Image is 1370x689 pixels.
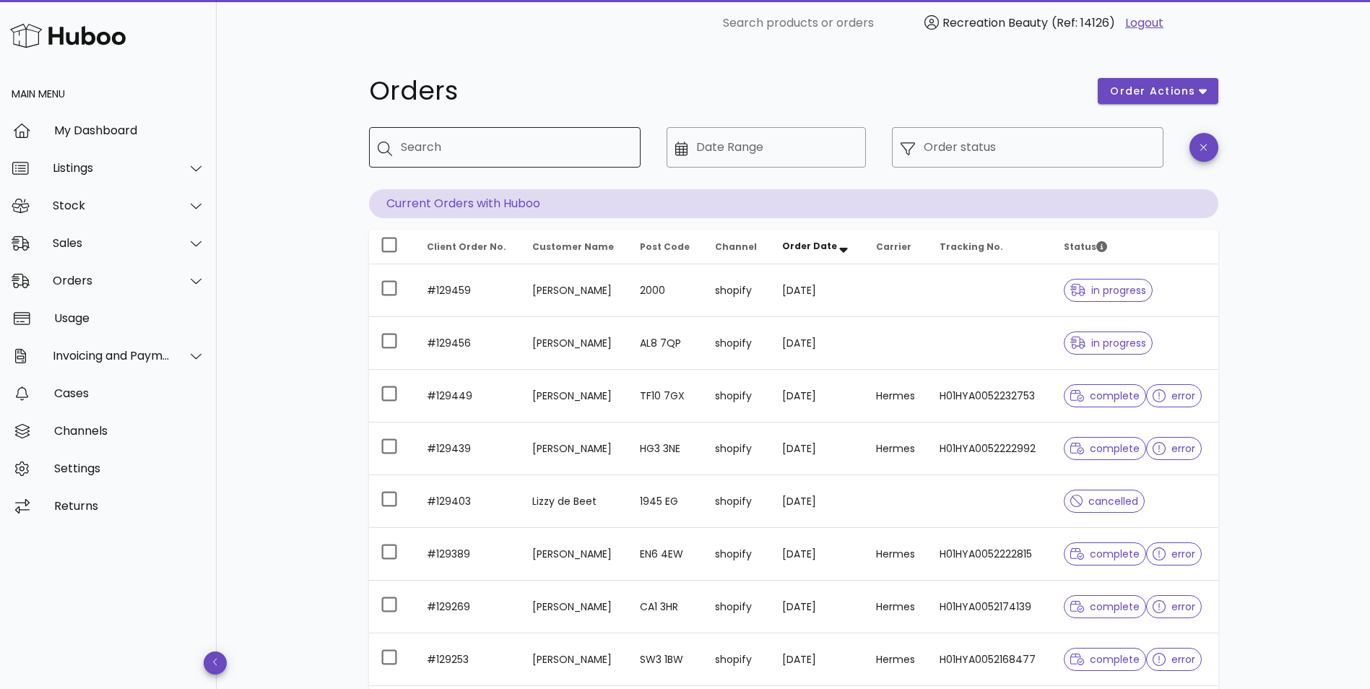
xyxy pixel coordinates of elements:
td: [DATE] [771,633,864,686]
td: SW3 1BW [628,633,703,686]
span: Order Date [782,240,837,252]
td: #129449 [415,370,521,422]
div: Listings [53,161,170,175]
td: [DATE] [771,475,864,528]
span: error [1153,443,1195,454]
th: Channel [703,230,771,264]
a: Logout [1125,14,1163,32]
span: order actions [1109,84,1196,99]
td: Hermes [864,422,929,475]
td: shopify [703,317,771,370]
span: error [1153,391,1195,401]
td: EN6 4EW [628,528,703,581]
td: [PERSON_NAME] [521,528,628,581]
td: shopify [703,264,771,317]
td: shopify [703,528,771,581]
span: cancelled [1070,496,1139,506]
td: [DATE] [771,370,864,422]
span: Customer Name [532,240,614,253]
td: shopify [703,422,771,475]
td: CA1 3HR [628,581,703,633]
div: Returns [54,499,205,513]
span: Tracking No. [940,240,1003,253]
th: Post Code [628,230,703,264]
td: H01HYA0052222815 [928,528,1052,581]
th: Carrier [864,230,929,264]
div: Stock [53,199,170,212]
div: Invoicing and Payments [53,349,170,363]
td: HG3 3NE [628,422,703,475]
span: Post Code [640,240,690,253]
td: [PERSON_NAME] [521,317,628,370]
span: Status [1064,240,1107,253]
td: [DATE] [771,264,864,317]
span: Carrier [876,240,911,253]
td: Hermes [864,581,929,633]
span: complete [1070,549,1140,559]
td: TF10 7GX [628,370,703,422]
th: Tracking No. [928,230,1052,264]
td: H01HYA0052168477 [928,633,1052,686]
td: #129459 [415,264,521,317]
th: Order Date: Sorted descending. Activate to remove sorting. [771,230,864,264]
td: shopify [703,633,771,686]
span: complete [1070,654,1140,664]
td: [PERSON_NAME] [521,422,628,475]
td: [DATE] [771,528,864,581]
th: Customer Name [521,230,628,264]
td: #129389 [415,528,521,581]
span: Client Order No. [427,240,506,253]
td: shopify [703,370,771,422]
td: 1945 EG [628,475,703,528]
span: complete [1070,391,1140,401]
td: [PERSON_NAME] [521,581,628,633]
div: Usage [54,311,205,325]
span: complete [1070,443,1140,454]
td: Hermes [864,633,929,686]
td: H01HYA0052222992 [928,422,1052,475]
td: [PERSON_NAME] [521,633,628,686]
span: in progress [1070,285,1147,295]
td: Lizzy de Beet [521,475,628,528]
span: error [1153,654,1195,664]
div: Settings [54,461,205,475]
td: H01HYA0052232753 [928,370,1052,422]
td: [DATE] [771,581,864,633]
td: Hermes [864,370,929,422]
td: shopify [703,581,771,633]
td: Hermes [864,528,929,581]
div: Sales [53,236,170,250]
div: My Dashboard [54,123,205,137]
img: Huboo Logo [10,20,126,51]
span: error [1153,602,1195,612]
span: Recreation Beauty [942,14,1048,31]
td: [PERSON_NAME] [521,370,628,422]
button: order actions [1098,78,1218,104]
h1: Orders [369,78,1081,104]
td: shopify [703,475,771,528]
td: 2000 [628,264,703,317]
td: #129269 [415,581,521,633]
th: Status [1052,230,1218,264]
span: complete [1070,602,1140,612]
td: [PERSON_NAME] [521,264,628,317]
td: H01HYA0052174139 [928,581,1052,633]
td: [DATE] [771,317,864,370]
span: Channel [715,240,757,253]
span: (Ref: 14126) [1052,14,1115,31]
td: #129253 [415,633,521,686]
th: Client Order No. [415,230,521,264]
span: in progress [1070,338,1147,348]
td: AL8 7QP [628,317,703,370]
div: Orders [53,274,170,287]
td: #129456 [415,317,521,370]
span: error [1153,549,1195,559]
td: #129439 [415,422,521,475]
div: Cases [54,386,205,400]
p: Current Orders with Huboo [369,189,1218,218]
div: Channels [54,424,205,438]
td: #129403 [415,475,521,528]
td: [DATE] [771,422,864,475]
